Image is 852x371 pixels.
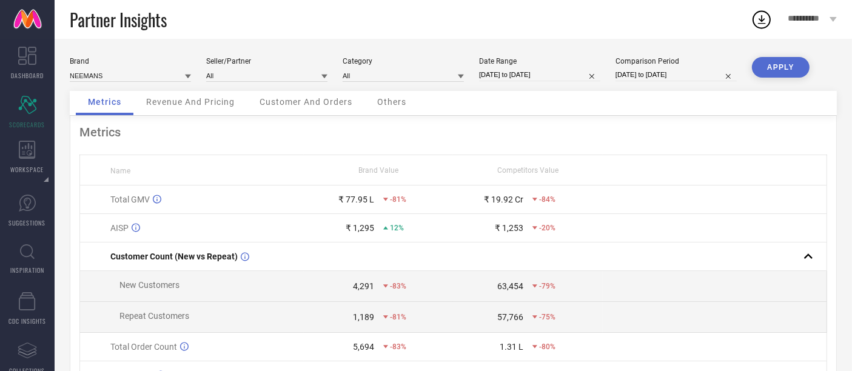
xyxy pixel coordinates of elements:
[146,97,235,107] span: Revenue And Pricing
[390,282,406,290] span: -83%
[358,166,398,175] span: Brand Value
[119,280,179,290] span: New Customers
[79,125,827,139] div: Metrics
[11,165,44,174] span: WORKSPACE
[260,97,352,107] span: Customer And Orders
[484,195,523,204] div: ₹ 19.92 Cr
[110,252,238,261] span: Customer Count (New vs Repeat)
[497,166,558,175] span: Competitors Value
[11,71,44,80] span: DASHBOARD
[539,195,555,204] span: -84%
[500,342,523,352] div: 1.31 L
[8,316,46,326] span: CDC INSIGHTS
[479,57,600,65] div: Date Range
[390,313,406,321] span: -81%
[119,311,189,321] span: Repeat Customers
[88,97,121,107] span: Metrics
[10,120,45,129] span: SCORECARDS
[353,342,374,352] div: 5,694
[70,57,191,65] div: Brand
[539,313,555,321] span: -75%
[752,57,810,78] button: APPLY
[338,195,374,204] div: ₹ 77.95 L
[377,97,406,107] span: Others
[497,281,523,291] div: 63,454
[110,223,129,233] span: AISP
[497,312,523,322] div: 57,766
[539,224,555,232] span: -20%
[616,57,737,65] div: Comparison Period
[390,343,406,351] span: -83%
[110,195,150,204] span: Total GMV
[206,57,327,65] div: Seller/Partner
[539,343,555,351] span: -80%
[353,281,374,291] div: 4,291
[110,167,130,175] span: Name
[9,218,46,227] span: SUGGESTIONS
[495,223,523,233] div: ₹ 1,253
[390,195,406,204] span: -81%
[110,342,177,352] span: Total Order Count
[70,7,167,32] span: Partner Insights
[390,224,404,232] span: 12%
[479,69,600,81] input: Select date range
[539,282,555,290] span: -79%
[343,57,464,65] div: Category
[10,266,44,275] span: INSPIRATION
[751,8,773,30] div: Open download list
[346,223,374,233] div: ₹ 1,295
[353,312,374,322] div: 1,189
[616,69,737,81] input: Select comparison period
